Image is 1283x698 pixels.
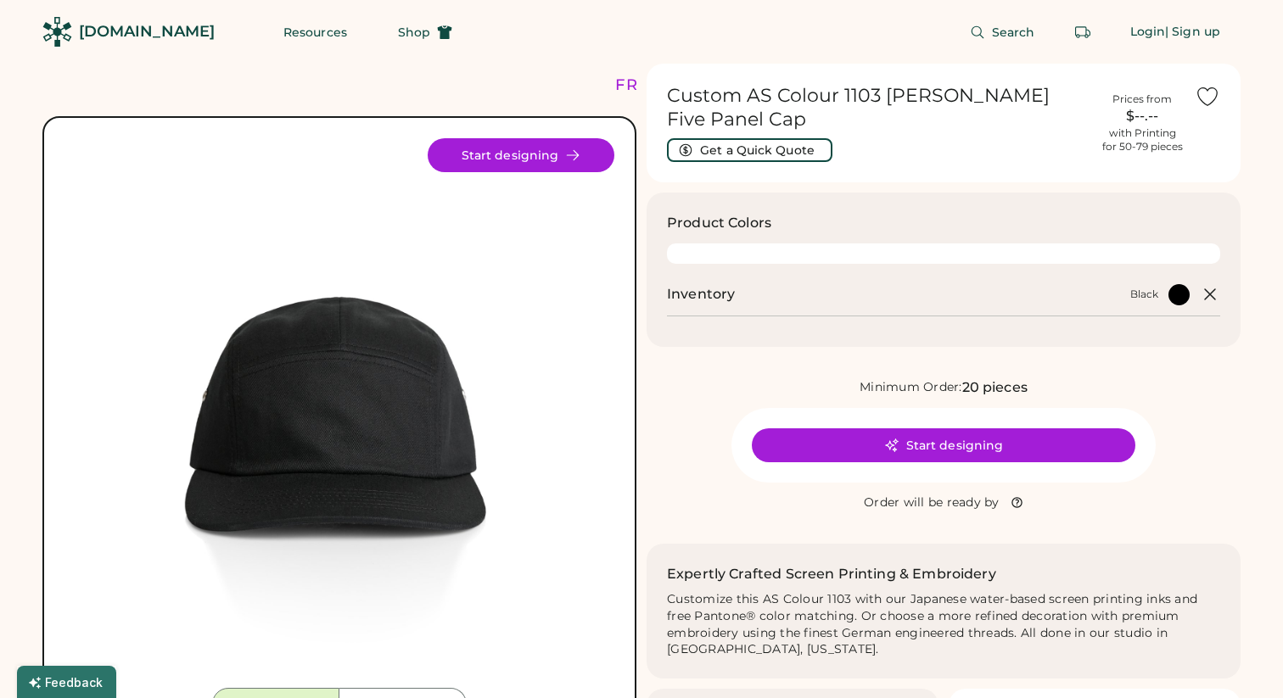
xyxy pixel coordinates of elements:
[398,26,430,38] span: Shop
[667,213,771,233] h3: Product Colors
[962,377,1028,398] div: 20 pieces
[1130,288,1158,301] div: Black
[667,564,996,584] h2: Expertly Crafted Screen Printing & Embroidery
[864,494,1000,511] div: Order will be ready by
[79,21,215,42] div: [DOMAIN_NAME]
[992,26,1035,38] span: Search
[64,138,614,688] div: 1103 Style Image
[667,284,735,304] h2: Inventory
[667,138,832,162] button: Get a Quick Quote
[1112,92,1172,106] div: Prices from
[64,138,614,688] img: 1103 - Black Front Image
[42,17,72,47] img: Rendered Logo - Screens
[1102,126,1183,154] div: with Printing for 50-79 pieces
[428,138,614,172] button: Start designing
[378,15,473,49] button: Shop
[950,15,1056,49] button: Search
[752,428,1135,462] button: Start designing
[615,74,761,97] div: FREE SHIPPING
[667,84,1090,131] h1: Custom AS Colour 1103 [PERSON_NAME] Five Panel Cap
[1165,24,1220,41] div: | Sign up
[667,591,1220,659] div: Customize this AS Colour 1103 with our Japanese water-based screen printing inks and free Pantone...
[860,379,962,396] div: Minimum Order:
[1100,106,1185,126] div: $--.--
[1130,24,1166,41] div: Login
[263,15,367,49] button: Resources
[1066,15,1100,49] button: Retrieve an order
